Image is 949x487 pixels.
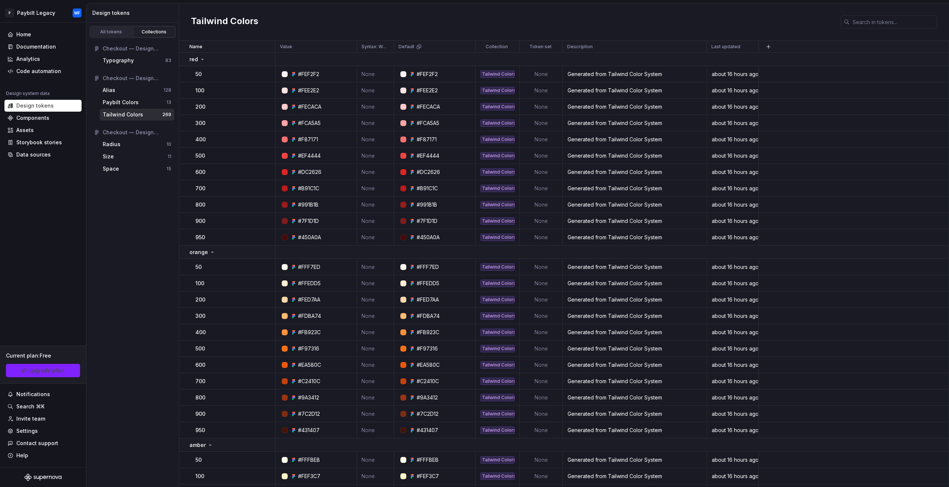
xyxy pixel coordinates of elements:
[100,163,174,175] button: Space15
[16,415,45,422] div: Invite team
[417,361,440,369] div: #EA580C
[357,229,394,246] td: None
[520,324,563,340] td: None
[520,66,563,82] td: None
[707,427,758,434] div: about 16 hours ago
[707,136,758,143] div: about 16 hours ago
[417,410,439,418] div: #7C2D12
[520,373,563,389] td: None
[480,296,515,303] div: Tailwind Colors
[93,29,130,35] div: All tokens
[298,234,321,241] div: #450A0A
[707,410,758,418] div: about 16 hours ago
[480,119,515,127] div: Tailwind Colors
[357,197,394,213] td: None
[92,9,176,17] div: Design tokens
[417,136,437,143] div: #F87171
[357,422,394,438] td: None
[520,131,563,148] td: None
[563,410,706,418] div: Generated from Tailwind Color System
[417,103,440,111] div: #FECACA
[357,292,394,308] td: None
[191,15,258,29] h2: Tailwind Colors
[298,394,319,401] div: #9A3412
[103,165,119,172] div: Space
[16,114,49,122] div: Components
[563,361,706,369] div: Generated from Tailwind Color System
[4,437,82,449] button: Contact support
[16,139,62,146] div: Storybook stories
[417,280,439,287] div: #FFEDD5
[567,44,593,50] p: Description
[707,345,758,352] div: about 16 hours ago
[520,99,563,115] td: None
[520,197,563,213] td: None
[100,151,174,162] a: Size11
[520,406,563,422] td: None
[563,345,706,352] div: Generated from Tailwind Color System
[357,468,394,484] td: None
[195,427,205,434] p: 950
[480,312,515,320] div: Tailwind Colors
[480,87,515,94] div: Tailwind Colors
[480,280,515,287] div: Tailwind Colors
[357,324,394,340] td: None
[520,308,563,324] td: None
[195,296,205,303] p: 200
[563,394,706,401] div: Generated from Tailwind Color System
[417,394,438,401] div: #9A3412
[563,152,706,159] div: Generated from Tailwind Color System
[24,474,62,481] svg: Supernova Logo
[357,131,394,148] td: None
[480,394,515,401] div: Tailwind Colors
[162,112,171,118] div: 269
[480,329,515,336] div: Tailwind Colors
[707,234,758,241] div: about 16 hours ago
[195,217,205,225] p: 900
[298,201,318,208] div: #991B1B
[16,43,56,50] div: Documentation
[520,468,563,484] td: None
[361,44,388,50] p: Syntax: Web
[195,394,205,401] p: 800
[195,201,205,208] p: 800
[563,103,706,111] div: Generated from Tailwind Color System
[4,388,82,400] button: Notifications
[417,473,439,480] div: #FEF3C7
[520,340,563,357] td: None
[480,361,515,369] div: Tailwind Colors
[6,352,80,359] div: Current plan : Free
[707,280,758,287] div: about 16 hours ago
[480,473,515,480] div: Tailwind Colors
[520,452,563,468] td: None
[195,168,205,176] p: 600
[16,68,61,75] div: Code automation
[298,280,321,287] div: #FFEDD5
[136,29,173,35] div: Collections
[168,154,171,159] div: 11
[417,312,440,320] div: #FDBA74
[417,217,437,225] div: #7F1D1D
[707,119,758,127] div: about 16 hours ago
[100,55,174,66] button: Typography83
[520,82,563,99] td: None
[298,361,321,369] div: #EA580C
[195,119,205,127] p: 300
[357,180,394,197] td: None
[357,452,394,468] td: None
[563,234,706,241] div: Generated from Tailwind Color System
[4,53,82,65] a: Analytics
[563,136,706,143] div: Generated from Tailwind Color System
[298,345,319,352] div: #F97316
[298,312,321,320] div: #FDBA74
[298,103,321,111] div: #FECACA
[520,292,563,308] td: None
[417,70,438,78] div: #FEF2F2
[520,275,563,292] td: None
[520,389,563,406] td: None
[480,185,515,192] div: Tailwind Colors
[298,410,320,418] div: #7C2D12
